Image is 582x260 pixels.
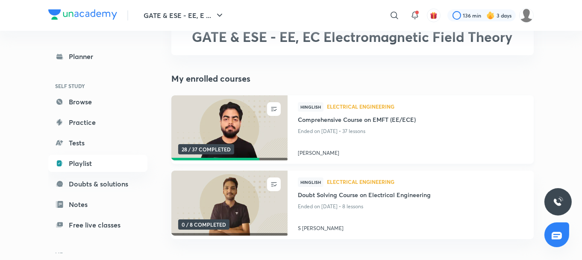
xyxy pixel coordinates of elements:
[48,114,147,131] a: Practice
[48,155,147,172] a: Playlist
[178,144,234,154] span: 28 / 37 COMPLETED
[298,201,523,212] p: Ended on [DATE] • 8 lessons
[171,95,288,164] a: new-thumbnail28 / 37 COMPLETED
[48,93,147,110] a: Browse
[327,104,523,110] a: Electrical Engineering
[298,190,523,201] a: Doubt Solving Course on Electrical Engineering
[327,104,523,109] span: Electrical Engineering
[48,48,147,65] a: Planner
[298,177,323,187] span: Hinglish
[170,95,288,161] img: new-thumbnail
[327,179,523,184] span: Electrical Engineering
[298,115,523,126] a: Comprehensive Course on EMFT (EE/ECE)
[178,219,229,230] span: 0 / 8 COMPLETED
[170,170,288,236] img: new-thumbnail
[48,9,117,20] img: Company Logo
[192,27,512,46] span: GATE & ESE - EE, EC Electromagnetic Field Theory
[486,11,495,20] img: streak
[48,79,147,93] h6: SELF STUDY
[327,179,523,185] a: Electrical Engineering
[427,9,441,22] button: avatar
[430,12,438,19] img: avatar
[48,9,117,22] a: Company Logo
[48,216,147,233] a: Free live classes
[48,134,147,151] a: Tests
[138,7,230,24] button: GATE & ESE - EE, E ...
[298,146,523,157] a: [PERSON_NAME]
[48,175,147,192] a: Doubts & solutions
[171,171,288,239] a: new-thumbnail0 / 8 COMPLETED
[298,221,523,232] a: S [PERSON_NAME]
[298,126,523,137] p: Ended on [DATE] • 37 lessons
[553,197,563,207] img: ttu
[48,196,147,213] a: Notes
[519,8,534,23] img: Divyanshu
[298,102,323,112] span: Hinglish
[171,72,534,85] h4: My enrolled courses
